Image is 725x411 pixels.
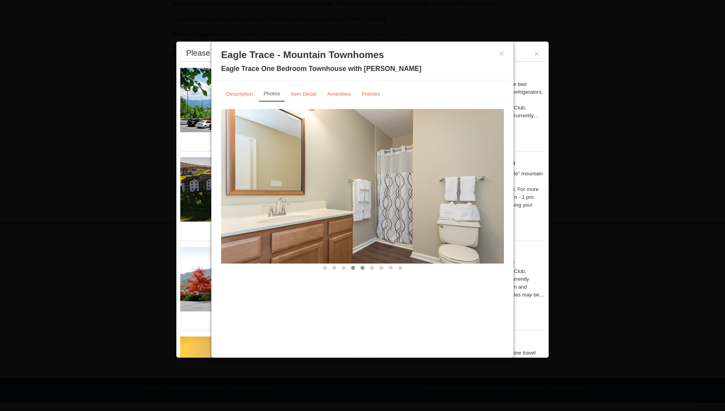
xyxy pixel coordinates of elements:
a: Policies [357,86,385,102]
h4: Eagle Trace One Bedroom Townhouse with [PERSON_NAME] [221,65,504,73]
button: × [534,50,539,58]
img: 19219026-1-e3b4ac8e.jpg [180,68,298,132]
a: Amenities [322,86,356,102]
img: Renovated Bathroom [221,109,504,264]
a: Description [221,86,258,102]
div: Please make your package selection: [186,49,316,57]
button: × [499,50,504,58]
small: Policies [362,91,380,97]
h3: Eagle Trace - Mountain Townhomes [221,49,504,61]
img: 19218983-1-9b289e55.jpg [180,247,298,311]
small: Description [226,91,253,97]
small: Photos [264,91,280,96]
img: 27428181-5-81c892a3.jpg [180,336,298,401]
small: Amenities [327,91,351,97]
a: Item Detail [286,86,321,102]
img: 19219041-4-ec11c166.jpg [180,157,298,222]
small: Item Detail [291,91,316,97]
a: Photos [259,86,285,102]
